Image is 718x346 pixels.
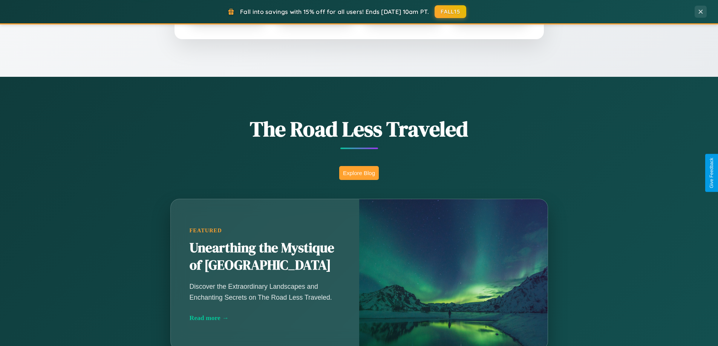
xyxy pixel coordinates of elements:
h2: Unearthing the Mystique of [GEOGRAPHIC_DATA] [190,239,340,274]
div: Featured [190,227,340,234]
div: Read more → [190,314,340,322]
p: Discover the Extraordinary Landscapes and Enchanting Secrets on The Road Less Traveled. [190,281,340,302]
span: Fall into savings with 15% off for all users! Ends [DATE] 10am PT. [240,8,429,15]
button: FALL15 [435,5,466,18]
button: Explore Blog [339,166,379,180]
div: Give Feedback [709,158,714,188]
h1: The Road Less Traveled [133,114,585,143]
